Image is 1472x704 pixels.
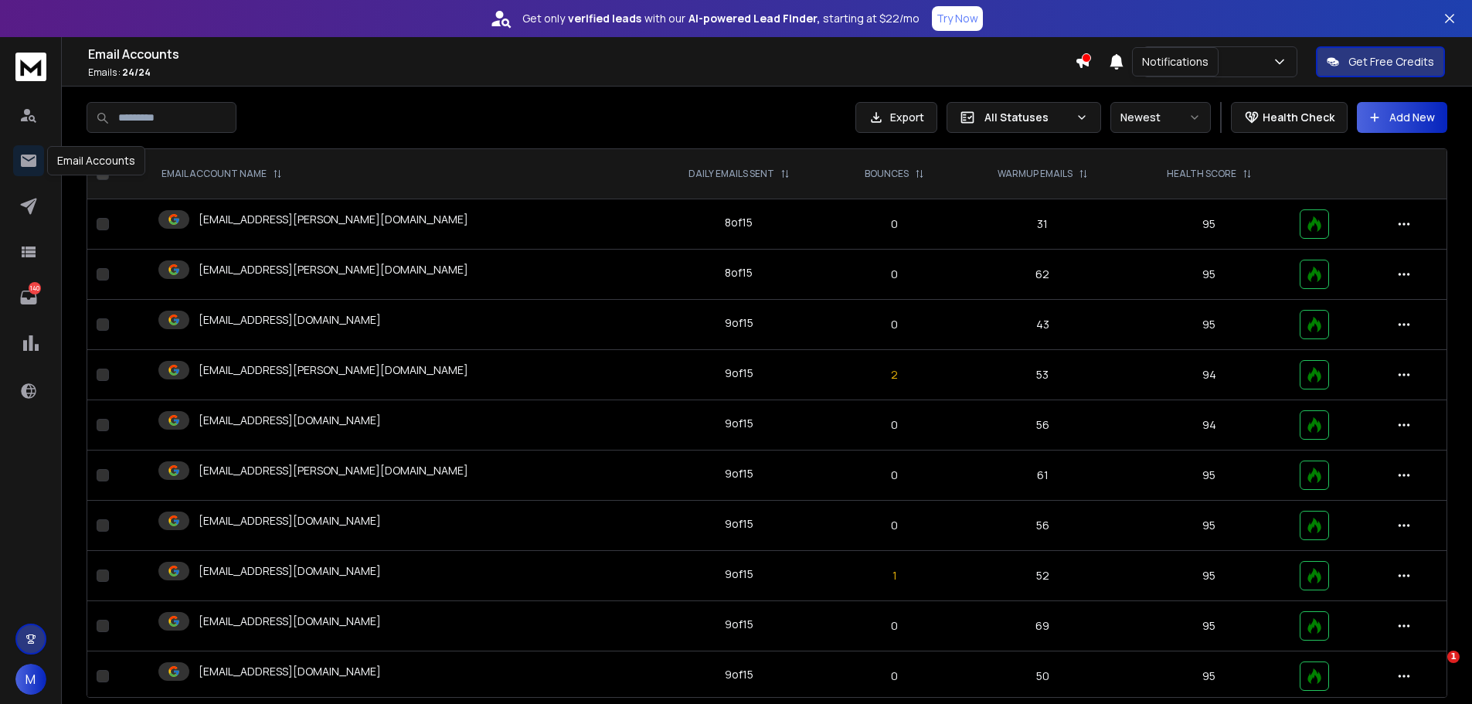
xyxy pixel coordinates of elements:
[725,215,753,230] div: 8 of 15
[1263,110,1334,125] p: Health Check
[841,468,948,483] p: 0
[199,212,468,227] p: [EMAIL_ADDRESS][PERSON_NAME][DOMAIN_NAME]
[841,568,948,583] p: 1
[957,551,1128,601] td: 52
[725,416,753,431] div: 9 of 15
[1128,651,1291,702] td: 95
[725,315,753,331] div: 9 of 15
[1447,651,1460,663] span: 1
[957,601,1128,651] td: 69
[13,282,44,313] a: 140
[15,664,46,695] button: M
[841,317,948,332] p: 0
[1128,400,1291,451] td: 94
[841,216,948,232] p: 0
[122,66,151,79] span: 24 / 24
[937,11,978,26] p: Try Now
[957,400,1128,451] td: 56
[725,566,753,582] div: 9 of 15
[725,265,753,281] div: 8 of 15
[1110,102,1211,133] button: Newest
[957,651,1128,702] td: 50
[1128,451,1291,501] td: 95
[199,563,381,579] p: [EMAIL_ADDRESS][DOMAIN_NAME]
[1128,601,1291,651] td: 95
[957,350,1128,400] td: 53
[1128,551,1291,601] td: 95
[1316,46,1445,77] button: Get Free Credits
[688,11,820,26] strong: AI-powered Lead Finder,
[1128,300,1291,350] td: 95
[1357,102,1447,133] button: Add New
[725,366,753,381] div: 9 of 15
[1128,199,1291,250] td: 95
[1132,47,1219,77] div: Notifications
[199,413,381,428] p: [EMAIL_ADDRESS][DOMAIN_NAME]
[841,518,948,533] p: 0
[199,463,468,478] p: [EMAIL_ADDRESS][PERSON_NAME][DOMAIN_NAME]
[957,501,1128,551] td: 56
[29,282,41,294] p: 140
[984,110,1069,125] p: All Statuses
[957,451,1128,501] td: 61
[1167,168,1236,180] p: HEALTH SCORE
[725,516,753,532] div: 9 of 15
[199,513,381,529] p: [EMAIL_ADDRESS][DOMAIN_NAME]
[199,362,468,378] p: [EMAIL_ADDRESS][PERSON_NAME][DOMAIN_NAME]
[841,267,948,282] p: 0
[841,417,948,433] p: 0
[865,168,909,180] p: BOUNCES
[1416,651,1453,688] iframe: Intercom live chat
[855,102,937,133] button: Export
[199,664,381,679] p: [EMAIL_ADDRESS][DOMAIN_NAME]
[841,367,948,383] p: 2
[1128,501,1291,551] td: 95
[199,614,381,629] p: [EMAIL_ADDRESS][DOMAIN_NAME]
[199,262,468,277] p: [EMAIL_ADDRESS][PERSON_NAME][DOMAIN_NAME]
[841,618,948,634] p: 0
[688,168,774,180] p: DAILY EMAILS SENT
[88,45,1075,63] h1: Email Accounts
[725,466,753,481] div: 9 of 15
[725,617,753,632] div: 9 of 15
[15,53,46,81] img: logo
[1128,350,1291,400] td: 94
[998,168,1073,180] p: WARMUP EMAILS
[568,11,641,26] strong: verified leads
[199,312,381,328] p: [EMAIL_ADDRESS][DOMAIN_NAME]
[1348,54,1434,70] p: Get Free Credits
[725,667,753,682] div: 9 of 15
[522,11,920,26] p: Get only with our starting at $22/mo
[957,300,1128,350] td: 43
[957,199,1128,250] td: 31
[161,168,282,180] div: EMAIL ACCOUNT NAME
[957,250,1128,300] td: 62
[1231,102,1348,133] button: Health Check
[932,6,983,31] button: Try Now
[1128,250,1291,300] td: 95
[47,146,145,175] div: Email Accounts
[841,668,948,684] p: 0
[88,66,1075,79] p: Emails :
